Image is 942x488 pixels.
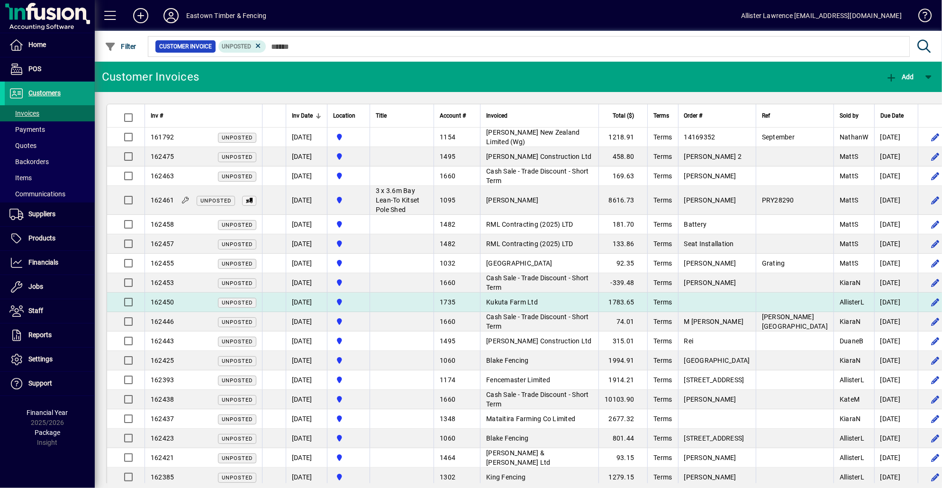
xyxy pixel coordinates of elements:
[653,240,672,248] span: Terms
[880,110,904,121] span: Due Date
[156,7,186,24] button: Profile
[151,110,256,121] div: Inv #
[5,121,95,138] a: Payments
[874,390,918,409] td: [DATE]
[222,416,253,423] span: Unposted
[333,110,364,121] div: Location
[874,370,918,390] td: [DATE]
[222,475,253,481] span: Unposted
[286,273,327,293] td: [DATE]
[840,337,864,345] span: DuaneB
[598,215,647,234] td: 181.70
[440,473,455,481] span: 1302
[376,187,420,213] span: 3 x 3.6m Bay Lean-To Kitset Pole Shed
[840,318,861,325] span: KiaraN
[874,429,918,448] td: [DATE]
[102,38,139,55] button: Filter
[486,415,575,423] span: Mataitira Farming Co Limited
[333,355,364,366] span: Holyoake St
[598,390,647,409] td: 10103.90
[151,415,174,423] span: 162437
[286,370,327,390] td: [DATE]
[35,429,60,436] span: Package
[486,357,528,364] span: Blake Fencing
[151,357,174,364] span: 162425
[151,153,174,160] span: 162475
[333,414,364,424] span: Holyoake St
[598,448,647,468] td: 93.15
[333,394,364,405] span: Holyoake St
[151,337,174,345] span: 162443
[200,198,231,204] span: Unposted
[27,409,68,416] span: Financial Year
[151,110,163,121] span: Inv #
[333,277,364,288] span: Holyoake St
[598,429,647,448] td: 801.44
[376,110,428,121] div: Title
[151,473,174,481] span: 162385
[840,473,864,481] span: AllisterL
[684,454,736,461] span: [PERSON_NAME]
[840,110,859,121] span: Sold by
[883,68,916,85] button: Add
[440,153,455,160] span: 1495
[653,415,672,423] span: Terms
[5,57,95,81] a: POS
[486,391,589,408] span: Cash Sale - Trade Discount - Short Term
[440,337,455,345] span: 1495
[286,234,327,254] td: [DATE]
[598,312,647,331] td: 74.01
[598,293,647,312] td: 1783.65
[598,468,647,487] td: 1279.15
[486,449,550,466] span: [PERSON_NAME] & [PERSON_NAME] Ltd
[5,203,95,226] a: Suppliers
[762,313,828,330] span: [PERSON_NAME][GEOGRAPHIC_DATA]
[874,351,918,370] td: [DATE]
[105,43,136,50] span: Filter
[762,110,770,121] span: Ref
[684,221,707,228] span: Battery
[440,396,455,403] span: 1660
[605,110,643,121] div: Total ($)
[28,283,43,290] span: Jobs
[9,158,49,166] span: Backorders
[151,434,174,442] span: 162423
[840,153,858,160] span: MattS
[840,172,858,180] span: MattS
[684,279,736,286] span: [PERSON_NAME]
[840,133,869,141] span: NathanW
[874,468,918,487] td: [DATE]
[333,219,364,230] span: Holyoake St
[286,254,327,273] td: [DATE]
[286,293,327,312] td: [DATE]
[653,279,672,286] span: Terms
[911,2,930,33] a: Knowledge Base
[684,337,694,345] span: Rei
[486,110,593,121] div: Invoiced
[218,40,266,53] mat-chip: Customer Invoice Status: Unposted
[5,275,95,299] a: Jobs
[598,273,647,293] td: -339.48
[440,298,455,306] span: 1735
[5,372,95,396] a: Support
[598,128,647,147] td: 1218.91
[653,221,672,228] span: Terms
[653,434,672,442] span: Terms
[653,473,672,481] span: Terms
[598,186,647,215] td: 8616.73
[653,318,672,325] span: Terms
[333,336,364,346] span: Holyoake St
[874,166,918,186] td: [DATE]
[486,110,507,121] span: Invoiced
[653,454,672,461] span: Terms
[333,452,364,463] span: Holyoake St
[486,337,592,345] span: [PERSON_NAME] Construction Ltd
[486,298,538,306] span: Kukuta Farm Ltd
[840,279,861,286] span: KiaraN
[840,196,858,204] span: MattS
[286,351,327,370] td: [DATE]
[874,215,918,234] td: [DATE]
[486,259,552,267] span: [GEOGRAPHIC_DATA]
[598,254,647,273] td: 92.35
[874,293,918,312] td: [DATE]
